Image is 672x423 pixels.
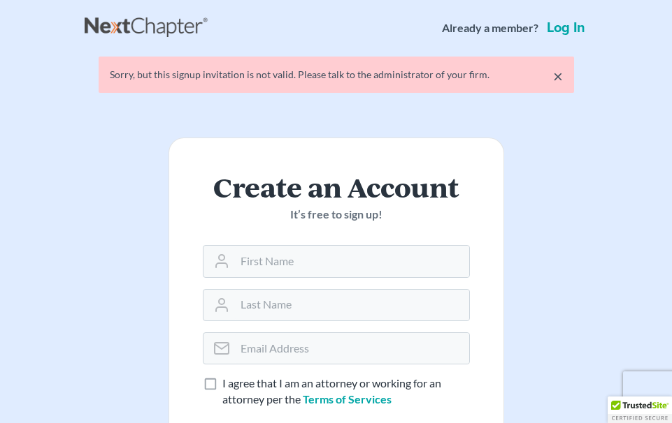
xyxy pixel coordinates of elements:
h2: Create an Account [203,172,470,201]
strong: Already a member? [442,20,538,36]
p: It’s free to sign up! [203,207,470,223]
input: First Name [235,246,469,276]
div: Sorry, but this signup invitation is not valid. Please talk to the administrator of your firm. [110,68,563,82]
a: Terms of Services [303,392,392,406]
a: Log in [544,21,588,35]
input: Last Name [235,290,469,320]
a: × [553,68,563,84]
input: Email Address [235,333,469,364]
span: I agree that I am an attorney or working for an attorney per the [222,376,441,406]
div: TrustedSite Certified [608,396,672,423]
